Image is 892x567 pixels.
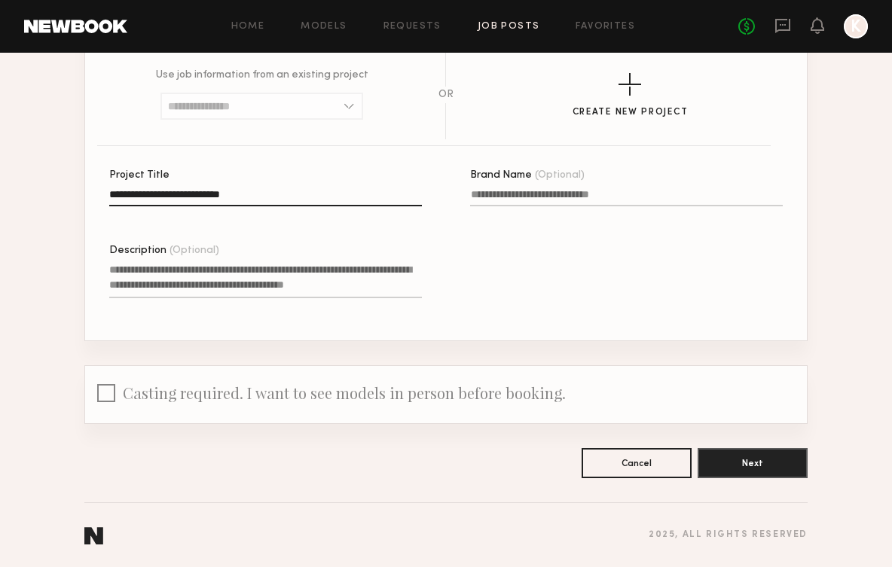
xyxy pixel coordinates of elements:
div: OR [438,90,454,100]
input: Project Title [109,189,422,206]
textarea: Description(Optional) [109,262,422,298]
a: Home [231,22,265,32]
a: Job Posts [478,22,540,32]
div: Brand Name [470,170,783,181]
a: Models [301,22,347,32]
div: Create New Project [573,108,689,117]
div: Project Title [109,170,422,181]
div: Description [109,245,422,256]
button: Cancel [582,448,692,478]
a: K [844,14,868,38]
div: 2025 , all rights reserved [649,530,808,540]
span: Casting required. I want to see models in person before booking. [123,383,566,403]
span: (Optional) [535,170,585,181]
input: Brand Name(Optional) [470,189,783,206]
button: Create New Project [573,73,689,117]
a: Requests [383,22,441,32]
span: (Optional) [170,245,219,256]
a: Favorites [576,22,635,32]
button: Next [698,448,808,478]
p: Use job information from an existing project [156,70,368,81]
